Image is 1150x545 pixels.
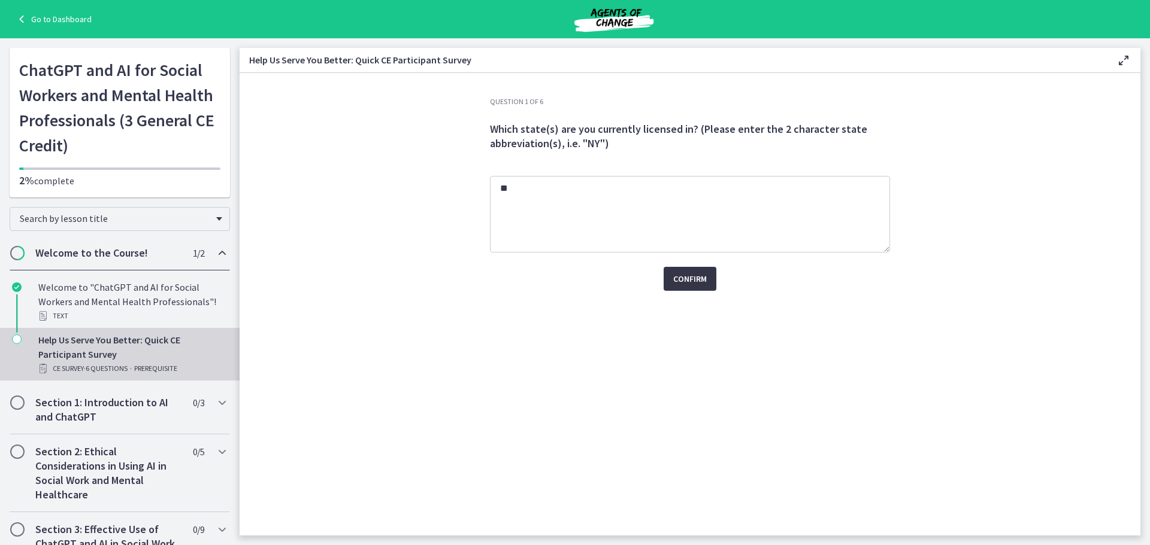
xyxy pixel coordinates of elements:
[673,272,707,286] span: Confirm
[490,97,890,106] h3: Question 1 of 6
[12,282,22,292] i: Completed
[134,361,177,376] span: PREREQUISITE
[38,309,225,323] div: Text
[490,122,867,150] span: Which state(s) are you currently licensed in? (Please enter the 2 character state abbreviation(s)...
[193,246,204,260] span: 1 / 2
[38,333,225,376] div: Help Us Serve You Better: Quick CE Participant Survey
[35,246,181,260] h2: Welcome to the Course!
[19,57,220,158] h1: ChatGPT and AI for Social Workers and Mental Health Professionals (3 General CE Credit)
[35,444,181,502] h2: Section 2: Ethical Considerations in Using AI in Social Work and Mental Healthcare
[20,212,210,224] span: Search by lesson title
[84,361,128,376] span: · 6 Questions
[542,5,686,34] img: Agents of Change
[35,395,181,424] h2: Section 1: Introduction to AI and ChatGPT
[14,12,92,26] a: Go to Dashboard
[193,444,204,459] span: 0 / 5
[38,280,225,323] div: Welcome to "ChatGPT and AI for Social Workers and Mental Health Professionals"!
[664,267,716,291] button: Confirm
[193,395,204,410] span: 0 / 3
[38,361,225,376] div: CE Survey
[249,53,1097,67] h3: Help Us Serve You Better: Quick CE Participant Survey
[130,361,132,376] span: ·
[19,173,220,188] p: complete
[193,522,204,537] span: 0 / 9
[19,173,34,187] span: 2%
[10,207,230,231] div: Search by lesson title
